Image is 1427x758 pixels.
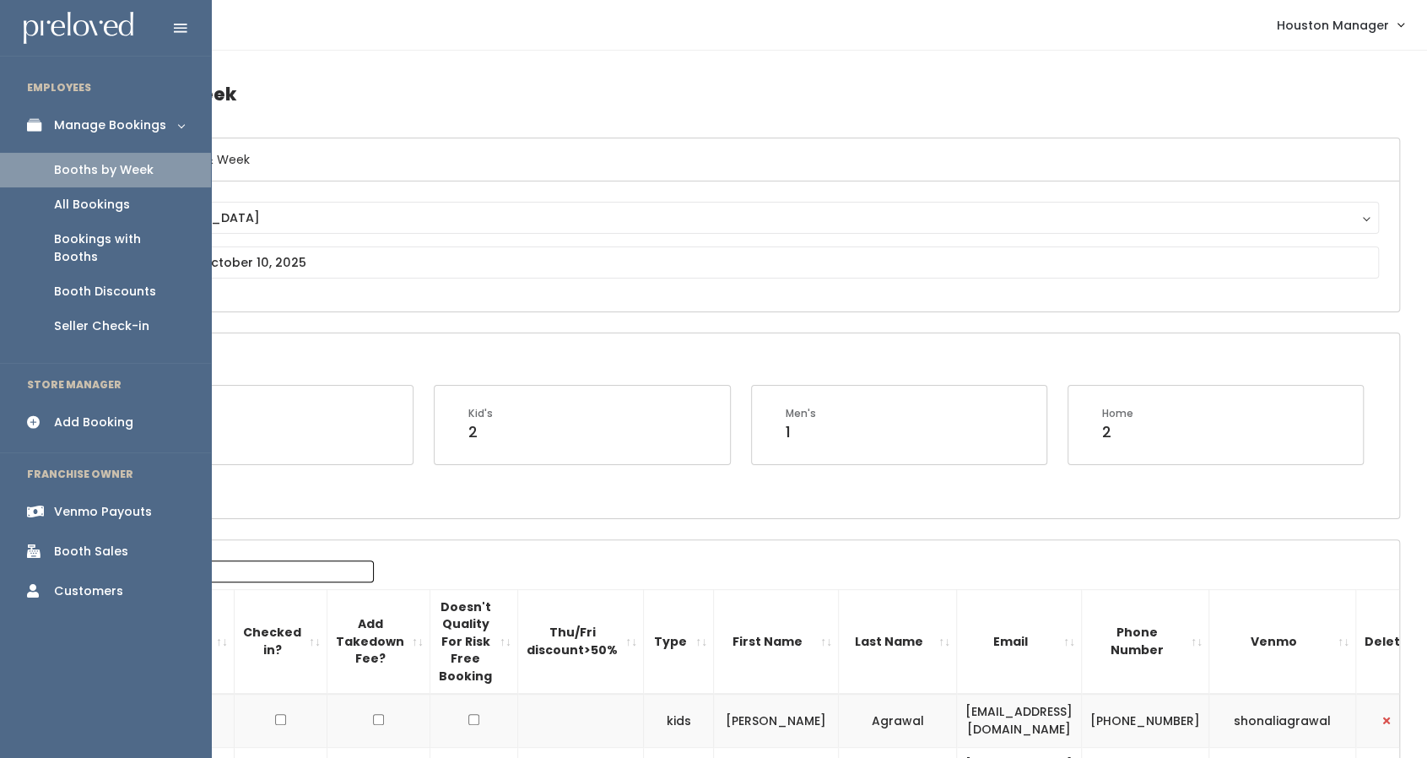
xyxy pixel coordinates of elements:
div: Add Booking [54,414,133,431]
td: shonaliagrawal [1209,694,1356,747]
img: preloved logo [24,12,133,45]
td: kids [644,694,714,747]
div: Seller Check-in [54,317,149,335]
td: [PHONE_NUMBER] [1082,694,1209,747]
div: 2 [1102,421,1133,443]
th: Email: activate to sort column ascending [957,589,1082,694]
td: [PERSON_NAME] [714,694,839,747]
div: Booth Discounts [54,283,156,300]
div: Booths by Week [54,161,154,179]
a: Houston Manager [1260,7,1420,43]
th: Last Name: activate to sort column ascending [839,589,957,694]
th: Add Takedown Fee?: activate to sort column ascending [327,589,430,694]
div: Bookings with Booths [54,230,184,266]
div: All Bookings [54,196,130,214]
div: Manage Bookings [54,116,166,134]
th: Venmo: activate to sort column ascending [1209,589,1356,694]
th: Checked in?: activate to sort column ascending [235,589,327,694]
input: October 4 - October 10, 2025 [107,246,1379,279]
div: Venmo Payouts [54,503,152,521]
div: 1 [786,421,816,443]
th: Thu/Fri discount&gt;50%: activate to sort column ascending [518,589,644,694]
div: Booth Sales [54,543,128,560]
h4: Booths by Week [86,71,1400,117]
th: First Name: activate to sort column ascending [714,589,839,694]
th: Phone Number: activate to sort column ascending [1082,589,1209,694]
td: [EMAIL_ADDRESS][DOMAIN_NAME] [957,694,1082,747]
th: Doesn't Quality For Risk Free Booking : activate to sort column ascending [430,589,518,694]
label: Search: [97,560,374,582]
div: Men's [786,406,816,421]
h6: Select Location & Week [87,138,1399,181]
td: Agrawal [839,694,957,747]
div: 2 [468,421,493,443]
th: Type: activate to sort column ascending [644,589,714,694]
div: Customers [54,582,123,600]
div: [GEOGRAPHIC_DATA] [123,208,1363,227]
span: Houston Manager [1277,16,1389,35]
div: Kid's [468,406,493,421]
input: Search: [159,560,374,582]
button: [GEOGRAPHIC_DATA] [107,202,1379,234]
div: Home [1102,406,1133,421]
